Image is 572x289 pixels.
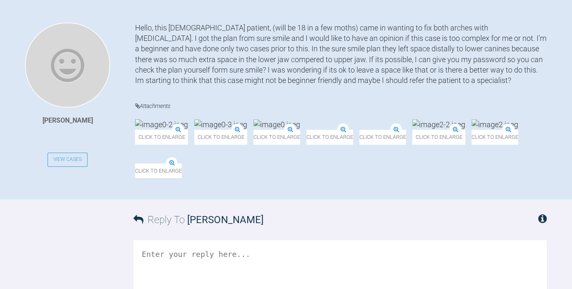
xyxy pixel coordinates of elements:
[48,153,88,167] a: View Cases
[194,130,247,144] span: Click to enlarge
[253,119,300,130] img: image0.jpeg
[43,115,93,126] div: [PERSON_NAME]
[135,119,188,130] img: image0-2.jpeg
[194,119,247,130] img: image0-3.jpeg
[135,23,547,88] div: Hello, this [DEMOGRAPHIC_DATA] patient, (will be 18 in a few moths) came in wanting to fix both a...
[306,130,353,144] span: Click to enlarge
[412,130,465,144] span: Click to enlarge
[135,163,182,178] span: Click to enlarge
[472,119,518,130] img: image2.jpeg
[187,214,263,226] span: [PERSON_NAME]
[359,130,406,144] span: Click to enlarge
[412,119,465,130] img: image2-2.jpeg
[135,101,547,111] h4: Attachments
[135,130,188,144] span: Click to enlarge
[253,130,300,144] span: Click to enlarge
[133,212,263,228] h3: Reply To
[25,23,110,108] img: Tiia Vuorinen
[472,130,518,144] span: Click to enlarge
